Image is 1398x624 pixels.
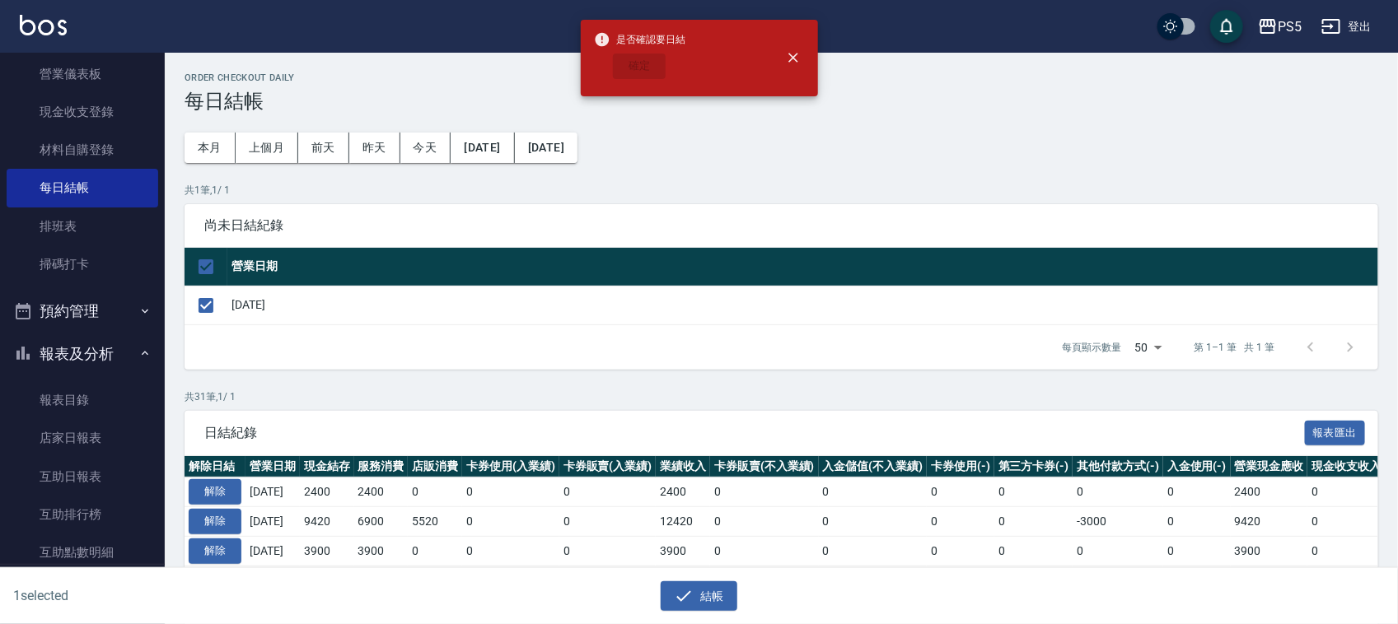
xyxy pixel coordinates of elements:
td: 0 [408,536,462,566]
td: 0 [710,566,819,595]
td: 3900 [300,536,354,566]
p: 共 1 筆, 1 / 1 [185,183,1378,198]
button: close [775,40,811,76]
td: 16546 [300,566,354,595]
a: 互助點數明細 [7,533,158,571]
td: 3900 [1231,536,1308,566]
th: 入金使用(-) [1163,456,1231,477]
td: 0 [927,536,994,566]
td: 3900 [354,536,409,566]
td: 0 [559,477,657,507]
td: 0 [1307,536,1385,566]
th: 卡券販賣(不入業績) [710,456,819,477]
td: -3000 [1073,507,1163,537]
td: 0 [819,507,928,537]
td: 0 [559,507,657,537]
h2: Order checkout daily [185,72,1378,83]
td: 3900 [656,536,710,566]
td: 0 [1073,566,1163,595]
a: 排班表 [7,207,158,245]
a: 報表目錄 [7,381,158,419]
th: 解除日結 [185,456,245,477]
th: 營業現金應收 [1231,456,1308,477]
div: 50 [1129,325,1168,370]
a: 互助排行榜 [7,496,158,533]
td: 2400 [300,477,354,507]
button: 昨天 [349,133,400,163]
button: 報表及分析 [7,333,158,375]
th: 店販消費 [408,456,462,477]
td: 0 [1163,536,1231,566]
td: 0 [559,536,657,566]
td: 0 [1163,507,1231,537]
span: 是否確認要日結 [594,31,686,48]
a: 掃碼打卡 [7,245,158,283]
button: 報表匯出 [1305,421,1366,446]
td: [DATE] [245,477,300,507]
th: 營業日期 [227,248,1378,286]
a: 材料自購登錄 [7,131,158,169]
th: 現金結存 [300,456,354,477]
h6: 1 selected [13,585,346,606]
a: 互助日報表 [7,458,158,496]
td: 0 [1163,477,1231,507]
button: 上個月 [236,133,298,163]
td: 0 [1073,477,1163,507]
td: [DATE] [245,507,300,537]
p: 每頁顯示數量 [1063,340,1122,355]
td: 0 [710,507,819,537]
button: [DATE] [451,133,514,163]
td: [DATE] [227,286,1378,324]
td: 5520 [408,507,462,537]
td: 9420 [1231,507,1308,537]
p: 共 31 筆, 1 / 1 [185,389,1378,404]
td: 9420 [300,507,354,537]
th: 現金收支收入 [1307,456,1385,477]
button: 前天 [298,133,349,163]
button: [DATE] [515,133,577,163]
th: 卡券使用(入業績) [462,456,559,477]
td: [DATE] [245,566,300,595]
td: 0 [994,477,1073,507]
td: 16646 [1231,566,1308,595]
th: 卡券販賣(入業績) [559,456,657,477]
button: 預約管理 [7,290,158,333]
td: 0 [927,507,994,537]
td: 12420 [656,507,710,537]
div: PS5 [1278,16,1302,37]
td: 0 [1307,507,1385,537]
a: 營業儀表板 [7,55,158,93]
td: 0 [1163,566,1231,595]
button: PS5 [1251,10,1308,44]
td: [DATE] [245,536,300,566]
td: 0 [994,507,1073,537]
td: 2400 [656,477,710,507]
button: 今天 [400,133,451,163]
td: 2400 [1231,477,1308,507]
td: 0 [1307,477,1385,507]
th: 其他付款方式(-) [1073,456,1163,477]
button: 本月 [185,133,236,163]
td: 16926 [656,566,710,595]
td: 0 [927,566,994,595]
td: 0 [710,536,819,566]
th: 入金儲值(不入業績) [819,456,928,477]
td: 1500 [408,566,462,595]
td: 250 [1307,566,1385,595]
td: 0 [819,566,928,595]
button: 登出 [1315,12,1378,42]
td: 0 [819,536,928,566]
a: 現金收支登錄 [7,93,158,131]
td: 0 [1073,536,1163,566]
h3: 每日結帳 [185,90,1378,113]
td: 6900 [354,507,409,537]
td: -280 [994,566,1073,595]
th: 服務消費 [354,456,409,477]
td: 0 [819,477,928,507]
td: 0 [462,477,559,507]
td: 0 [462,536,559,566]
td: 0 [408,477,462,507]
th: 卡券使用(-) [927,456,994,477]
td: 0 [559,566,657,595]
a: 每日結帳 [7,169,158,207]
